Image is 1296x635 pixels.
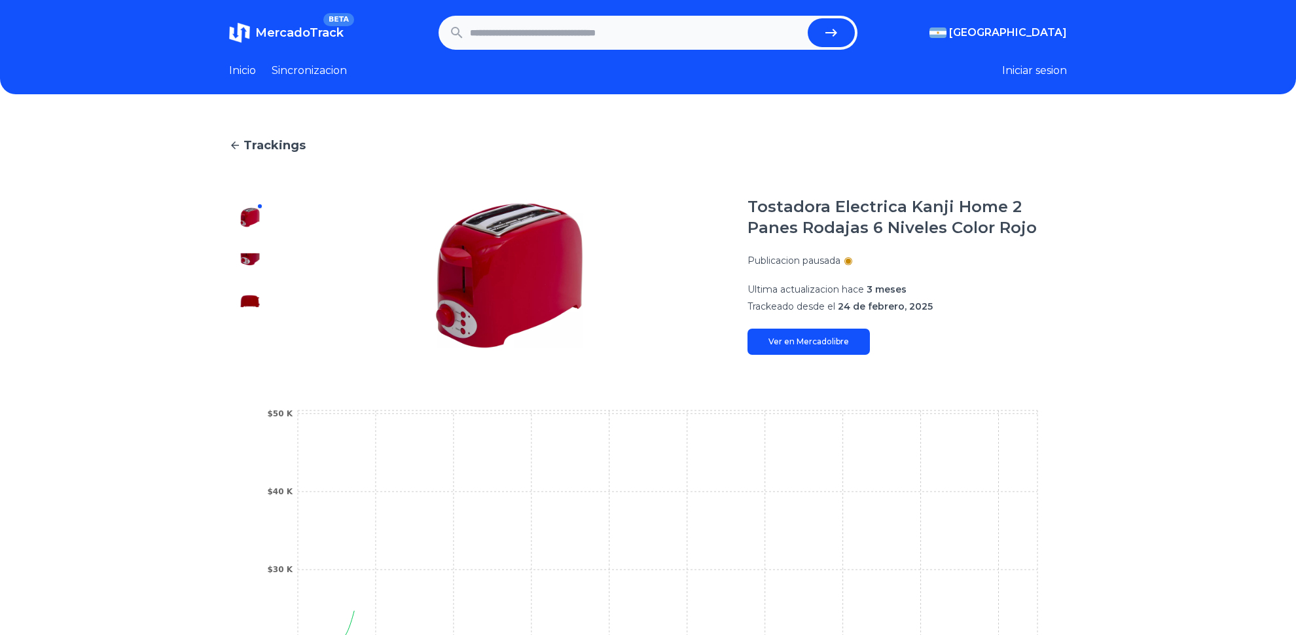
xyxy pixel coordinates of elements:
span: Trackings [243,136,306,154]
a: Trackings [229,136,1067,154]
img: MercadoTrack [229,22,250,43]
a: Ver en Mercadolibre [747,329,870,355]
span: Trackeado desde el [747,300,835,312]
img: Tostadora Electrica Kanji Home 2 Panes Rodajas 6 Niveles Color Rojo [240,249,261,270]
span: 3 meses [867,283,907,295]
span: [GEOGRAPHIC_DATA] [949,25,1067,41]
p: Publicacion pausada [747,254,840,267]
span: Ultima actualizacion hace [747,283,864,295]
img: Argentina [929,27,946,38]
a: Inicio [229,63,256,79]
img: Tostadora Electrica Kanji Home 2 Panes Rodajas 6 Niveles Color Rojo [240,207,261,228]
span: 24 de febrero, 2025 [838,300,933,312]
tspan: $30 K [267,565,293,574]
a: Sincronizacion [272,63,347,79]
a: MercadoTrackBETA [229,22,344,43]
h1: Tostadora Electrica Kanji Home 2 Panes Rodajas 6 Niveles Color Rojo [747,196,1067,238]
button: Iniciar sesion [1002,63,1067,79]
img: Tostadora Electrica Kanji Home 2 Panes Rodajas 6 Niveles Color Rojo [240,291,261,312]
tspan: $50 K [267,409,293,418]
tspan: $40 K [267,487,293,496]
img: Tostadora Electrica Kanji Home 2 Panes Rodajas 6 Niveles Color Rojo [297,196,721,355]
span: BETA [323,13,354,26]
span: MercadoTrack [255,26,344,40]
button: [GEOGRAPHIC_DATA] [929,25,1067,41]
